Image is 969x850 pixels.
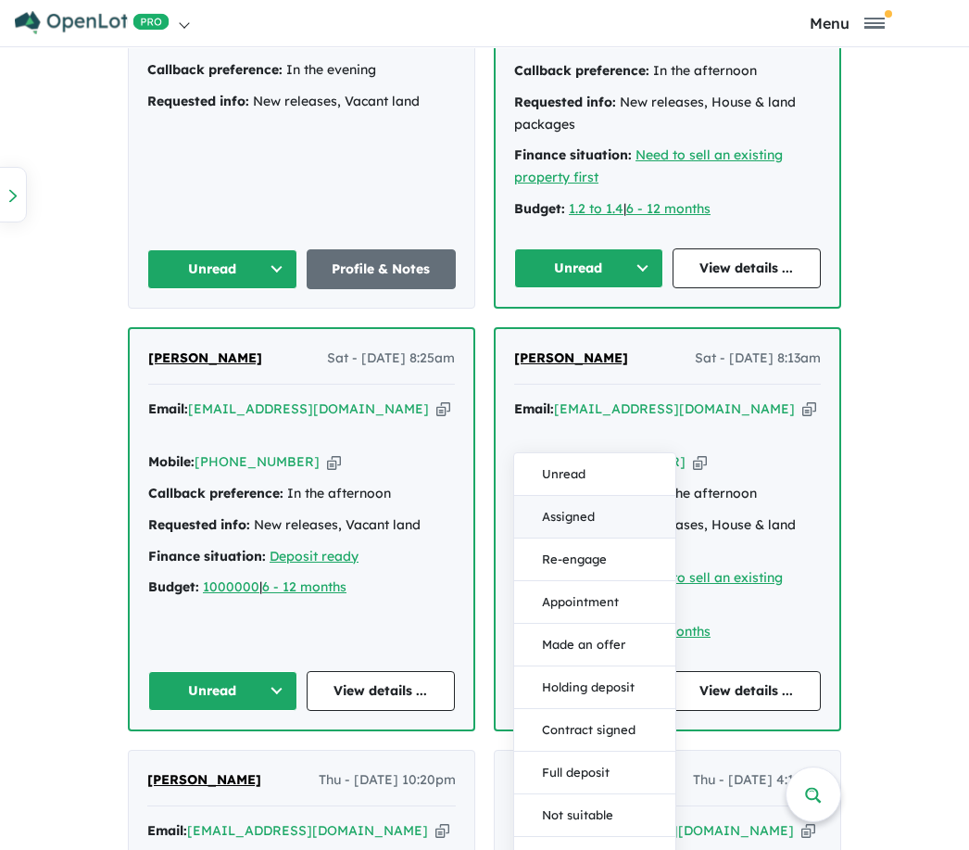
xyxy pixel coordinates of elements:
strong: Email: [514,400,554,417]
a: Need to sell an existing property first [514,146,783,185]
strong: Finance situation: [148,548,266,565]
button: Toggle navigation [729,14,964,32]
div: In the evening [147,59,456,82]
strong: Mobile: [148,453,195,470]
strong: Callback preference: [147,61,283,78]
button: Unread [514,248,663,288]
button: Contract signed [514,709,675,752]
a: Deposit ready [270,548,359,565]
a: [PHONE_NUMBER] [195,453,320,470]
div: In the afternoon [148,483,455,505]
span: Sat - [DATE] 8:25am [327,348,455,370]
a: [PERSON_NAME] [148,348,262,370]
a: [EMAIL_ADDRESS][DOMAIN_NAME] [187,822,428,839]
div: In the afternoon [514,60,821,82]
strong: Requested info: [514,94,616,110]
a: View details ... [307,671,456,711]
strong: Requested info: [148,516,250,533]
strong: Budget: [514,200,565,217]
button: Made an offer [514,624,675,666]
button: Unread [147,249,297,289]
button: Holding deposit [514,666,675,709]
div: New releases, Vacant land [148,514,455,537]
span: Thu - [DATE] 4:16pm [693,769,822,792]
span: Sat - [DATE] 8:13am [695,348,821,370]
button: Copy [327,452,341,472]
a: [PERSON_NAME] [514,348,628,370]
a: [EMAIL_ADDRESS][DOMAIN_NAME] [188,400,429,417]
a: View details ... [673,671,822,711]
strong: Callback preference: [148,485,283,501]
a: [PERSON_NAME] [147,769,261,792]
strong: Email: [148,400,188,417]
a: Profile & Notes [307,249,457,289]
strong: Requested info: [147,93,249,109]
a: 6 - 12 months [262,578,346,595]
button: Unread [514,453,675,496]
div: New releases, House & land packages [514,92,821,136]
strong: Email: [147,822,187,839]
button: Copy [693,452,707,472]
button: Copy [802,400,816,419]
strong: Callback preference: [514,62,649,79]
a: [EMAIL_ADDRESS][DOMAIN_NAME] [554,400,795,417]
a: 6 - 12 months [626,200,711,217]
strong: Finance situation: [514,146,632,163]
button: Not suitable [514,794,675,837]
img: Openlot PRO Logo White [15,11,170,34]
a: 1.2 to 1.4 [569,200,623,217]
button: Appointment [514,581,675,624]
button: Unread [148,671,297,711]
a: View details ... [673,248,822,288]
div: New releases, Vacant land [147,91,456,113]
button: Assigned [514,496,675,539]
span: [PERSON_NAME] [514,349,628,366]
button: Re-engage [514,539,675,581]
button: Copy [436,400,450,419]
button: Full deposit [514,752,675,794]
span: [PERSON_NAME] [147,771,261,788]
div: | [514,198,821,221]
span: [PERSON_NAME] [148,349,262,366]
button: Copy [435,821,449,841]
strong: Budget: [148,578,199,595]
div: | [148,577,455,599]
a: 1000000 [203,578,259,595]
button: Copy [801,821,815,841]
span: Thu - [DATE] 10:20pm [319,769,456,792]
